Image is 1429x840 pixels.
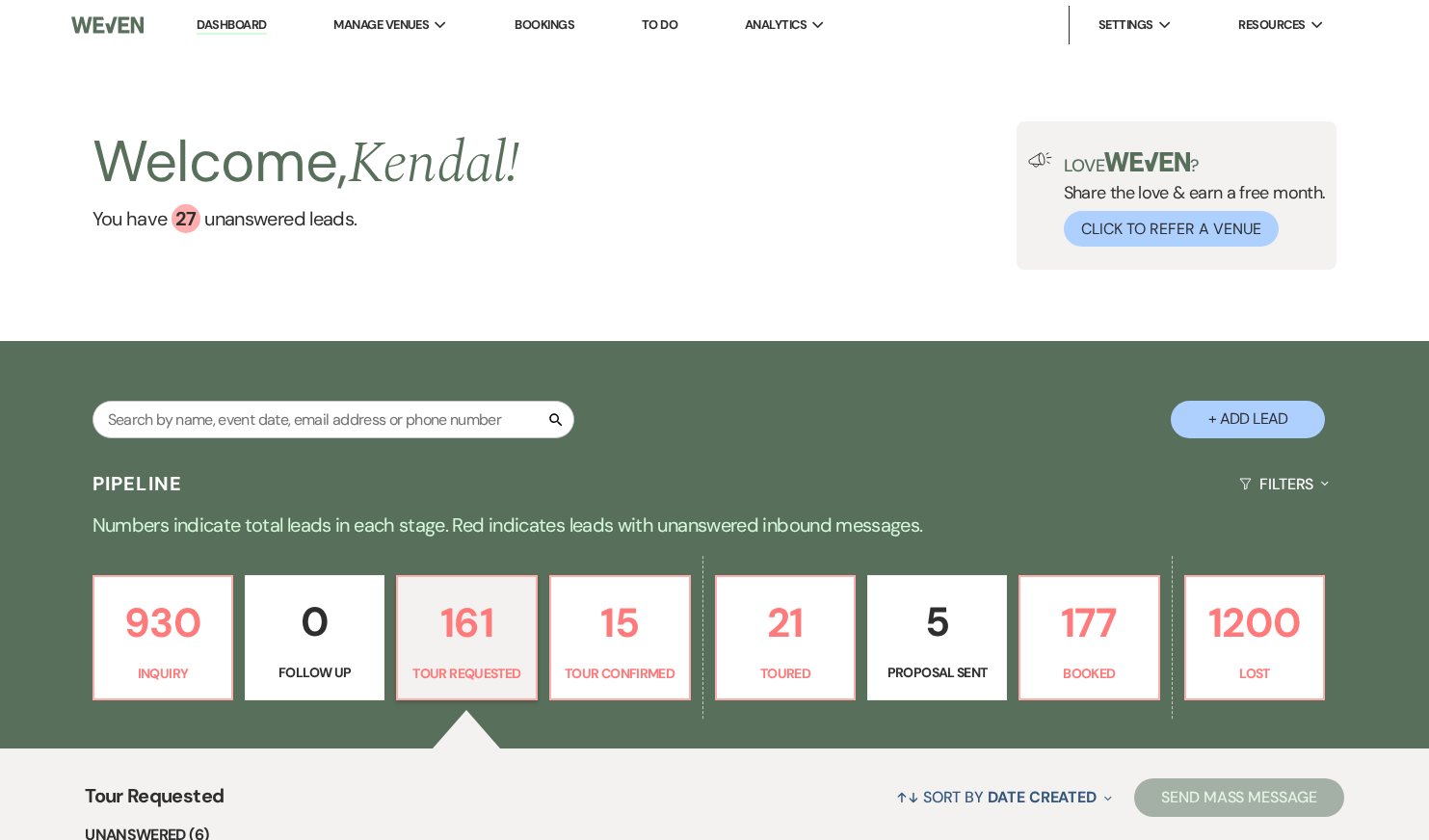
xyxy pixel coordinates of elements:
[1184,575,1326,700] a: 1200Lost
[715,575,857,700] a: 21Toured
[1098,15,1153,35] span: Settings
[93,121,519,204] h2: Welcome,
[642,16,677,33] a: To Do
[93,470,183,497] h3: Pipeline
[549,575,691,700] a: 15Tour Confirmed
[515,16,574,33] a: Bookings
[1231,459,1336,510] button: Filters
[1028,152,1052,168] img: loud-speaker-illustration.svg
[93,401,574,438] input: Search by name, event date, email address or phone number
[197,16,266,35] a: Dashboard
[728,591,843,655] p: 21
[257,590,372,654] p: 0
[71,5,144,45] img: Weven Logo
[1104,152,1190,171] img: weven-logo-green.svg
[396,575,538,700] a: 161Tour Requested
[1198,591,1312,655] p: 1200
[1171,401,1325,438] button: + Add Lead
[1238,15,1305,35] span: Resources
[1198,663,1312,684] p: Lost
[1064,211,1279,247] button: Click to Refer a Venue
[1134,778,1344,817] button: Send Mass Message
[172,204,200,233] div: 27
[410,591,524,655] p: 161
[1052,152,1326,247] div: Share the love & earn a free month.
[106,591,221,655] p: 930
[745,15,807,35] span: Analytics
[896,787,919,807] span: ↑↓
[333,15,429,35] span: Manage Venues
[410,663,524,684] p: Tour Requested
[1019,575,1160,700] a: 177Booked
[1032,663,1147,684] p: Booked
[245,575,384,700] a: 0Follow Up
[867,575,1007,700] a: 5Proposal Sent
[21,510,1409,540] p: Numbers indicate total leads in each stage. Red indicates leads with unanswered inbound messages.
[888,772,1120,823] button: Sort By Date Created
[563,663,677,684] p: Tour Confirmed
[880,590,994,654] p: 5
[563,591,677,655] p: 15
[93,204,519,233] a: You have 27 unanswered leads.
[988,787,1097,807] span: Date Created
[257,662,372,683] p: Follow Up
[348,119,520,208] span: Kendal !
[93,575,234,700] a: 930Inquiry
[85,781,224,823] span: Tour Requested
[1064,152,1326,174] p: Love ?
[1032,591,1147,655] p: 177
[106,663,221,684] p: Inquiry
[728,663,843,684] p: Toured
[880,662,994,683] p: Proposal Sent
